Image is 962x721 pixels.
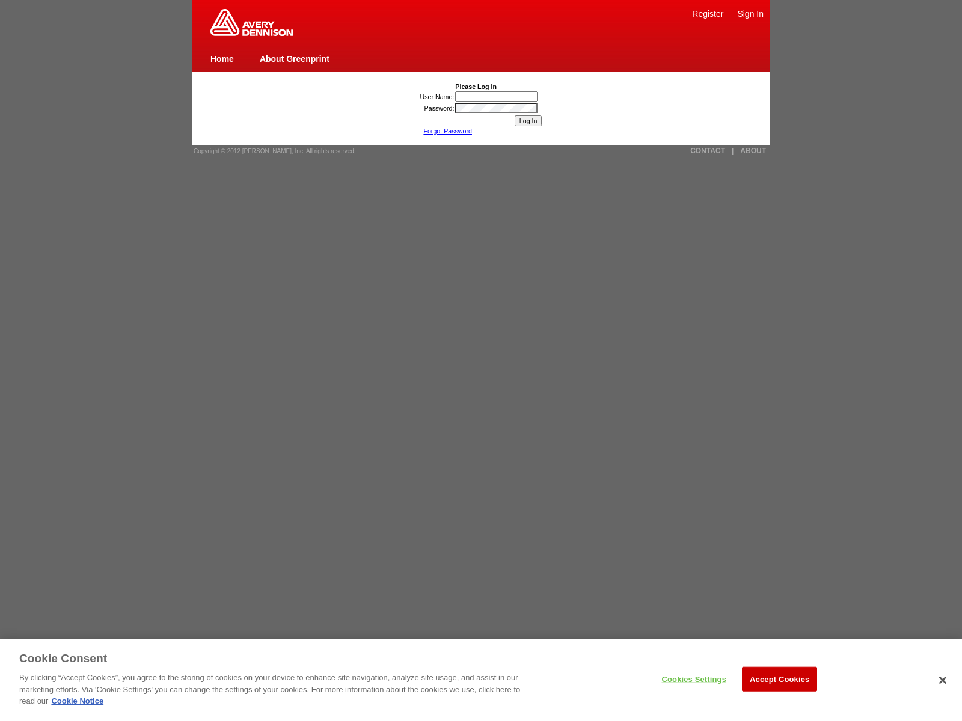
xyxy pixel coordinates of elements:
[455,83,497,90] b: Please Log In
[210,54,234,64] a: Home
[210,9,293,36] img: Home
[194,148,356,154] span: Copyright © 2012 [PERSON_NAME], Inc. All rights reserved.
[420,93,455,100] label: User Name:
[424,105,455,112] label: Password:
[210,30,293,37] a: Greenprint
[732,147,734,155] a: |
[423,127,472,135] a: Forgot Password
[930,667,956,693] button: Close
[737,9,764,19] a: Sign In
[51,696,103,705] a: Cookie Notice
[515,115,542,126] input: Log In
[740,147,766,155] a: ABOUT
[742,666,817,692] button: Accept Cookies
[19,672,529,707] p: By clicking “Accept Cookies”, you agree to the storing of cookies on your device to enhance site ...
[19,651,107,666] h3: Cookie Consent
[657,667,732,691] button: Cookies Settings
[692,9,723,19] a: Register
[260,54,329,64] a: About Greenprint
[690,147,725,155] a: CONTACT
